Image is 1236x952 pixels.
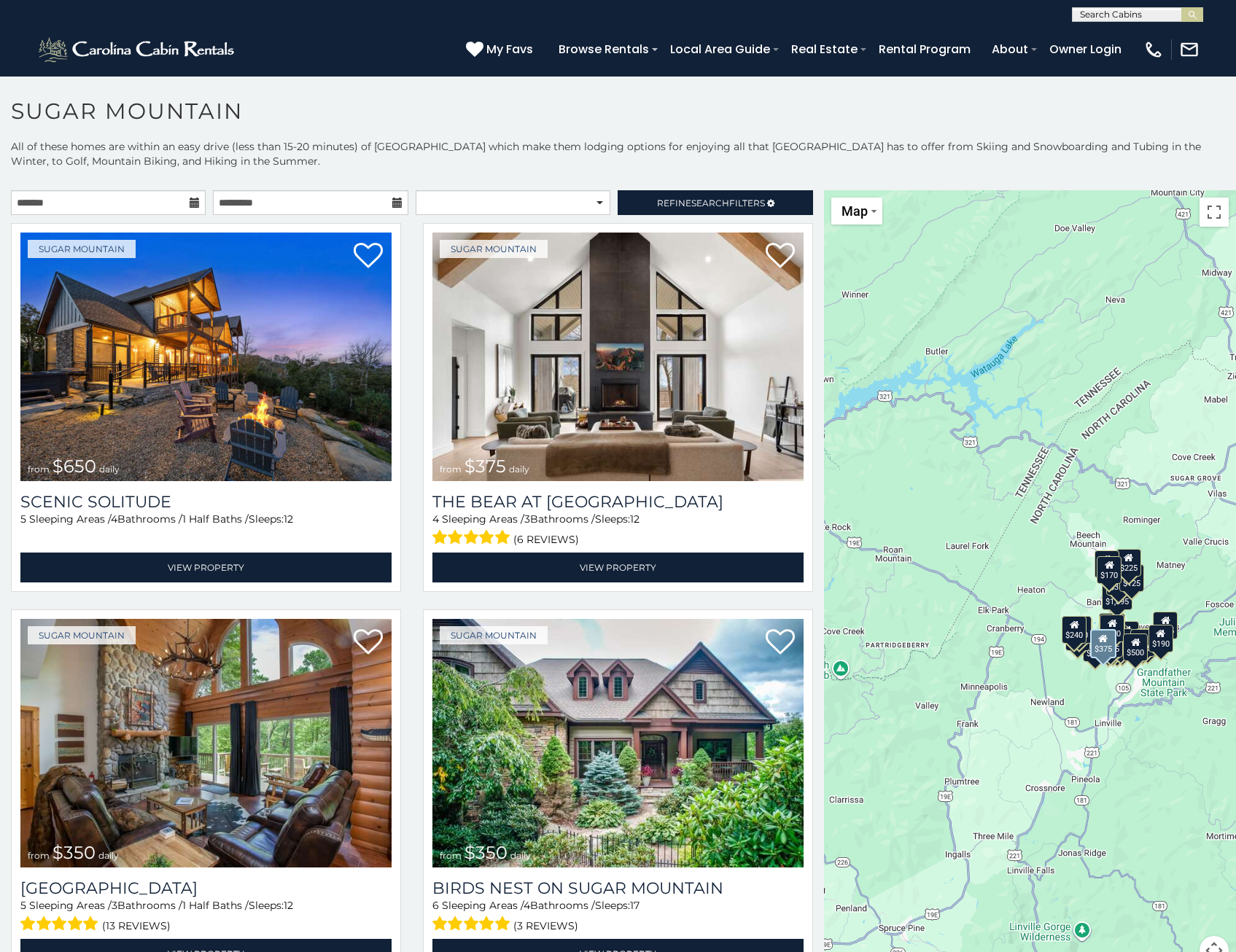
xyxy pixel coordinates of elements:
a: RefineSearchFilters [618,190,812,215]
a: The Bear At [GEOGRAPHIC_DATA] [432,492,804,512]
div: $650 [1083,633,1108,661]
img: Grouse Moor Lodge [20,619,392,867]
img: phone-regular-white.png [1143,39,1164,60]
div: Sleeping Areas / Bathrooms / Sleeps: [432,512,804,549]
img: White-1-2.png [36,35,238,64]
span: from [440,464,462,475]
span: $650 [53,456,96,477]
a: [GEOGRAPHIC_DATA] [20,878,392,898]
a: Scenic Solitude from $650 daily [20,233,392,481]
h3: The Bear At Sugar Mountain [432,492,804,512]
span: Search [691,198,729,208]
span: $350 [53,842,96,863]
img: mail-regular-white.png [1179,39,1200,60]
img: Birds Nest On Sugar Mountain [432,619,804,867]
span: daily [509,464,529,475]
img: Scenic Solitude [20,233,392,481]
a: View Property [432,553,804,582]
a: Add to favorites [354,241,383,272]
span: My Favs [486,40,533,58]
span: daily [99,464,120,475]
span: 12 [630,512,640,526]
a: Scenic Solitude [20,492,392,512]
a: Add to favorites [766,241,795,272]
span: 3 [524,512,530,526]
a: The Bear At Sugar Mountain from $375 daily [432,233,804,481]
span: 17 [630,899,640,912]
a: My Favs [466,40,537,59]
a: Browse Rentals [551,36,656,62]
a: About [984,36,1035,62]
span: 5 [20,512,26,526]
span: 5 [20,899,26,912]
a: Sugar Mountain [28,240,136,258]
span: 4 [111,512,117,526]
span: Refine Filters [657,198,765,208]
div: Sleeping Areas / Bathrooms / Sleeps: [20,512,392,549]
a: Birds Nest On Sugar Mountain [432,878,804,898]
div: Sleeping Areas / Bathrooms / Sleeps: [432,898,804,935]
span: daily [98,850,119,861]
span: (13 reviews) [102,916,171,935]
span: 1 Half Baths / [182,899,249,912]
div: $195 [1131,629,1156,657]
a: Real Estate [784,36,865,62]
span: (3 reviews) [513,916,578,935]
a: Add to favorites [354,628,383,658]
span: daily [510,850,531,861]
span: from [28,850,50,861]
div: $355 [1065,623,1090,650]
a: Birds Nest On Sugar Mountain from $350 daily [432,619,804,867]
div: $200 [1115,621,1140,649]
div: $225 [1116,549,1141,577]
a: Rental Program [871,36,978,62]
a: Sugar Mountain [28,626,136,644]
span: from [440,850,462,861]
div: $125 [1120,564,1145,592]
div: $350 [1105,631,1130,659]
img: The Bear At Sugar Mountain [432,233,804,481]
div: Sleeping Areas / Bathrooms / Sleeps: [20,898,392,935]
div: $300 [1100,614,1125,641]
div: $350 [1107,567,1132,595]
span: from [28,464,50,475]
div: $1,095 [1103,582,1133,610]
span: $375 [465,456,506,477]
button: Toggle fullscreen view [1200,198,1229,227]
a: Add to favorites [766,628,795,658]
span: 4 [432,512,439,526]
span: 1 Half Baths / [182,512,249,526]
span: 4 [524,899,530,912]
span: 12 [284,512,293,526]
h3: Grouse Moor Lodge [20,878,392,898]
a: Sugar Mountain [440,240,548,258]
a: Sugar Mountain [440,626,548,644]
span: 3 [112,899,117,912]
div: $155 [1096,631,1121,658]
div: $155 [1154,612,1178,639]
a: Grouse Moor Lodge from $350 daily [20,619,392,867]
button: Change map style [831,198,882,225]
a: View Property [20,553,392,582]
span: 12 [284,899,293,912]
div: $190 [1100,613,1124,641]
div: $240 [1095,550,1119,578]
span: $350 [465,842,508,863]
a: Local Area Guide [663,36,777,62]
span: (6 reviews) [513,530,579,549]
div: $375 [1090,628,1116,658]
div: $500 [1124,633,1148,661]
span: 6 [432,899,439,912]
span: Map [842,203,868,219]
a: Owner Login [1042,36,1129,62]
div: $170 [1097,555,1122,583]
div: $190 [1148,624,1173,652]
div: $240 [1062,615,1087,643]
